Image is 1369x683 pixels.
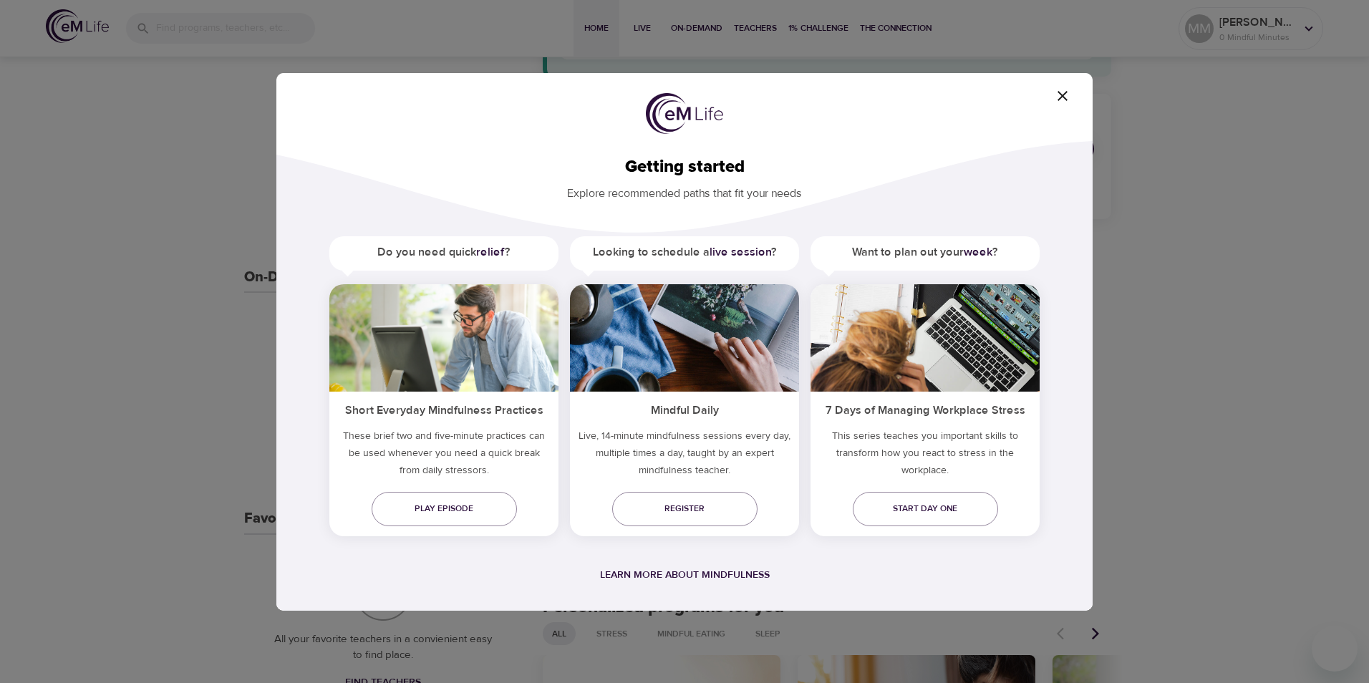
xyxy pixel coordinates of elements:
[329,236,558,268] h5: Do you need quick ?
[329,284,558,392] img: ims
[299,157,1070,178] h2: Getting started
[811,427,1040,485] p: This series teaches you important skills to transform how you react to stress in the workplace.
[329,392,558,427] h5: Short Everyday Mindfulness Practices
[646,93,723,135] img: logo
[299,177,1070,202] p: Explore recommended paths that fit your needs
[624,501,746,516] span: Register
[383,501,505,516] span: Play episode
[570,427,799,485] p: Live, 14-minute mindfulness sessions every day, multiple times a day, taught by an expert mindful...
[570,392,799,427] h5: Mindful Daily
[710,245,771,259] a: live session
[612,492,758,526] a: Register
[811,236,1040,268] h5: Want to plan out your ?
[570,284,799,392] img: ims
[570,236,799,268] h5: Looking to schedule a ?
[964,245,992,259] a: week
[811,284,1040,392] img: ims
[811,392,1040,427] h5: 7 Days of Managing Workplace Stress
[476,245,505,259] a: relief
[600,568,770,581] a: Learn more about mindfulness
[372,492,517,526] a: Play episode
[864,501,987,516] span: Start day one
[853,492,998,526] a: Start day one
[329,427,558,485] h5: These brief two and five-minute practices can be used whenever you need a quick break from daily ...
